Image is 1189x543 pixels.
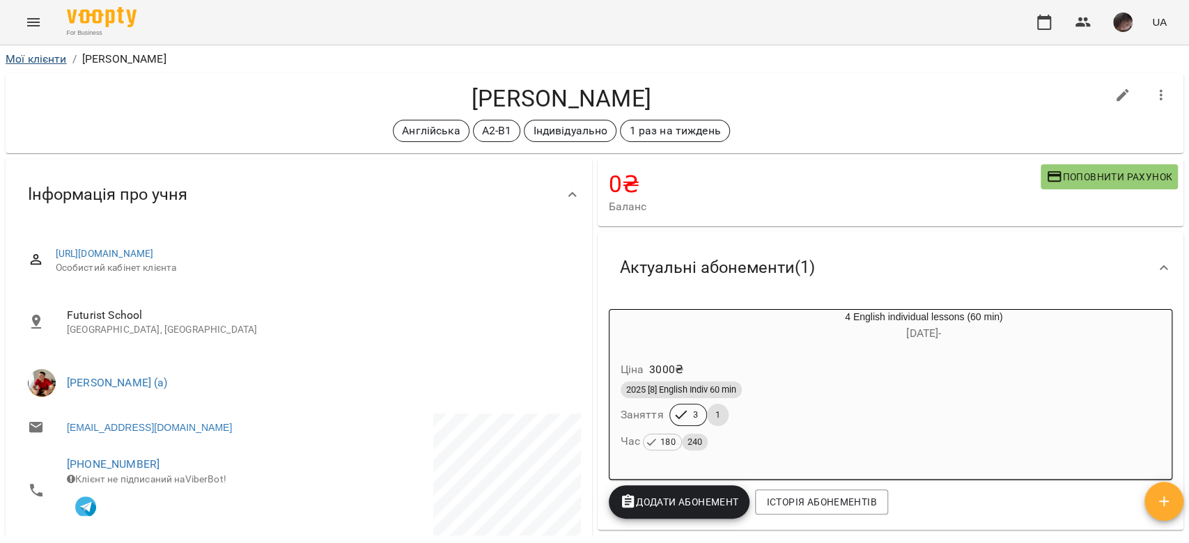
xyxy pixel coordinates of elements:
h6: Час [621,432,708,451]
div: Англійська [393,120,469,142]
div: А2-В1 [473,120,521,142]
span: Додати Абонемент [620,494,739,510]
button: Історія абонементів [755,489,887,514]
p: А2-В1 [482,123,512,139]
button: 4 English individual lessons (60 min)[DATE]- Ціна3000₴2025 [8] English Indiv 60 minЗаняття31Час 1... [609,310,1172,468]
span: Клієнт не підписаний на ViberBot! [67,473,226,485]
img: 297f12a5ee7ab206987b53a38ee76f7e.jpg [1113,13,1133,32]
h6: Ціна [621,360,644,379]
img: Telegram [75,496,96,517]
span: Futurist School [67,307,570,324]
span: 240 [682,434,708,450]
span: Актуальні абонементи ( 1 ) [620,257,815,278]
span: 2025 [8] English Indiv 60 min [621,384,742,396]
p: 1 раз на тиждень [629,123,720,139]
button: UA [1147,9,1172,35]
span: Поповнити рахунок [1046,168,1172,185]
span: UA [1152,15,1167,29]
span: Баланс [609,198,1041,215]
span: Особистий кабінет клієнта [56,261,570,275]
button: Поповнити рахунок [1041,164,1178,189]
a: [PHONE_NUMBER] [67,457,160,471]
a: [EMAIL_ADDRESS][DOMAIN_NAME] [67,420,232,434]
button: Menu [17,6,50,39]
span: 180 [655,434,681,450]
div: Актуальні абонементи(1) [598,232,1184,304]
h4: [PERSON_NAME] [17,84,1106,113]
div: Індивідуально [524,120,616,142]
span: Історія абонементів [766,494,876,510]
a: [URL][DOMAIN_NAME] [56,248,154,259]
img: Voopty Logo [67,7,137,27]
h6: Заняття [621,405,664,425]
a: Мої клієнти [6,52,67,65]
span: [DATE] - [906,326,941,340]
img: Баргель Олег Романович (а) [28,369,56,397]
a: [PERSON_NAME] (а) [67,376,168,389]
nav: breadcrumb [6,51,1183,68]
button: Додати Абонемент [609,485,750,519]
p: 3000 ₴ [649,361,683,378]
div: 1 раз на тиждень [620,120,729,142]
p: [GEOGRAPHIC_DATA], [GEOGRAPHIC_DATA] [67,323,570,337]
p: Індивідуально [533,123,607,139]
span: 3 [685,409,706,421]
div: Інформація про учня [6,159,592,230]
span: Інформація про учня [28,184,187,205]
span: 1 [707,409,729,421]
span: For Business [67,29,137,38]
h4: 0 ₴ [609,170,1041,198]
li: / [72,51,77,68]
button: Клієнт підписаний на VooptyBot [67,487,104,524]
div: 4 English individual lessons (60 min) [609,310,676,343]
div: 4 English individual lessons (60 min) [676,310,1172,343]
p: Англійська [402,123,460,139]
p: [PERSON_NAME] [82,51,166,68]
